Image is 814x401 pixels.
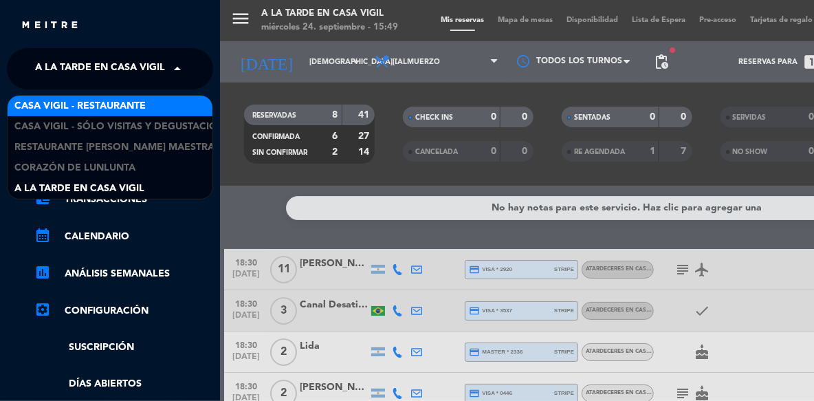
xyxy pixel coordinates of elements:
[14,119,236,135] span: Casa Vigil - SÓLO Visitas y Degustaciones
[34,264,51,281] i: assessment
[34,265,213,282] a: assessmentANÁLISIS SEMANALES
[14,160,135,176] span: Corazón de Lunlunta
[14,140,214,155] span: Restaurante [PERSON_NAME] Maestra
[34,228,213,245] a: calendar_monthCalendario
[34,227,51,243] i: calendar_month
[34,191,213,208] a: account_balance_walletTransacciones
[21,21,79,31] img: MEITRE
[34,376,213,392] a: Días abiertos
[34,303,213,319] a: Configuración
[34,340,213,356] a: Suscripción
[35,54,165,83] span: A la tarde en Casa Vigil
[14,98,146,114] span: Casa Vigil - Restaurante
[14,181,144,197] span: A la tarde en Casa Vigil
[34,301,51,318] i: settings_applications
